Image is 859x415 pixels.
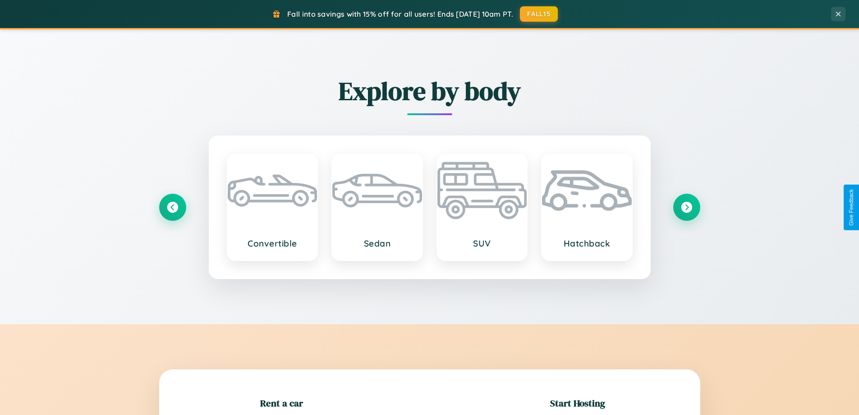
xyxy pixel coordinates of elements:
[551,238,623,249] h3: Hatchback
[159,74,700,108] h2: Explore by body
[237,238,308,249] h3: Convertible
[341,238,413,249] h3: Sedan
[520,6,558,22] button: FALL15
[550,396,605,410] h2: Start Hosting
[446,238,518,249] h3: SUV
[260,396,303,410] h2: Rent a car
[287,9,513,19] span: Fall into savings with 15% off for all users! Ends [DATE] 10am PT.
[848,189,854,226] div: Give Feedback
